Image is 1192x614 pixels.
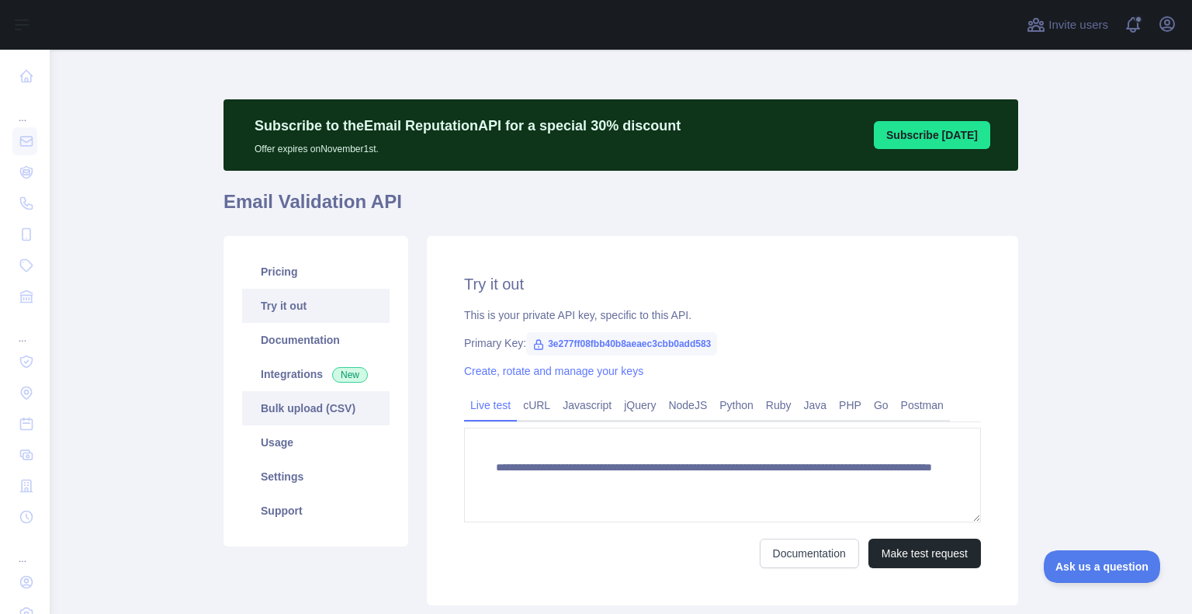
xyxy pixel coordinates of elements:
[618,393,662,418] a: jQuery
[242,494,390,528] a: Support
[255,115,681,137] p: Subscribe to the Email Reputation API for a special 30 % discount
[556,393,618,418] a: Javascript
[874,121,990,149] button: Subscribe [DATE]
[223,189,1018,227] h1: Email Validation API
[833,393,868,418] a: PHP
[12,93,37,124] div: ...
[12,534,37,565] div: ...
[242,460,390,494] a: Settings
[242,391,390,425] a: Bulk upload (CSV)
[760,393,798,418] a: Ruby
[242,425,390,460] a: Usage
[464,307,981,323] div: This is your private API key, specific to this API.
[1048,16,1108,34] span: Invite users
[1024,12,1111,37] button: Invite users
[1044,550,1161,583] iframe: Toggle Customer Support
[798,393,833,418] a: Java
[517,393,556,418] a: cURL
[464,393,517,418] a: Live test
[242,323,390,357] a: Documentation
[662,393,713,418] a: NodeJS
[464,365,643,377] a: Create, rotate and manage your keys
[464,335,981,351] div: Primary Key:
[242,357,390,391] a: Integrations New
[242,289,390,323] a: Try it out
[12,314,37,345] div: ...
[760,539,859,568] a: Documentation
[332,367,368,383] span: New
[526,332,717,356] span: 3e277ff08fbb40b8aeaec3cbb0add583
[255,137,681,155] p: Offer expires on November 1st.
[242,255,390,289] a: Pricing
[895,393,950,418] a: Postman
[464,273,981,295] h2: Try it out
[713,393,760,418] a: Python
[868,393,895,418] a: Go
[868,539,981,568] button: Make test request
